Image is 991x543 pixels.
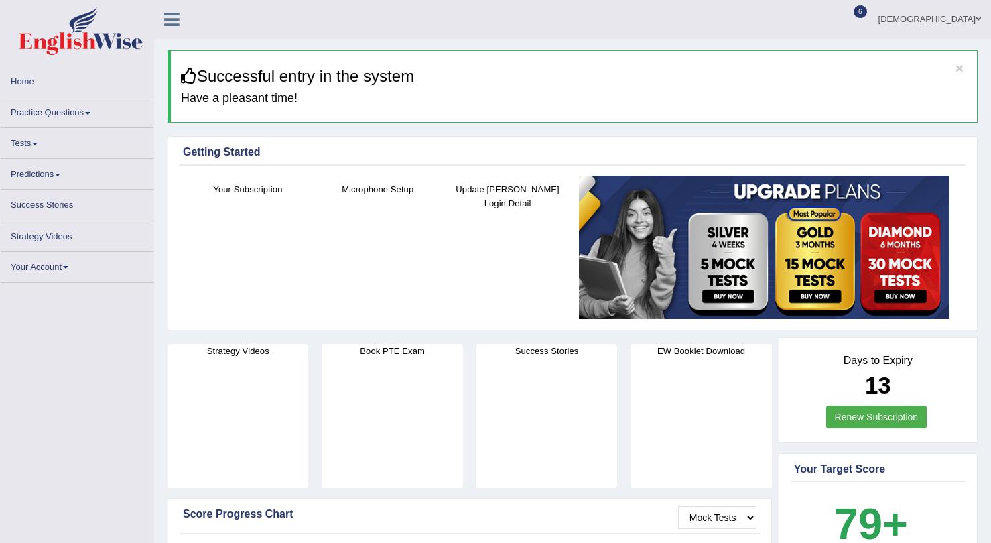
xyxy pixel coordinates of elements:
img: small5.jpg [579,176,949,319]
a: Strategy Videos [1,221,153,247]
button: × [955,61,964,75]
h4: Book PTE Exam [322,344,462,358]
h4: Microphone Setup [320,182,436,196]
a: Renew Subscription [826,406,927,428]
h4: Days to Expiry [794,355,962,367]
h4: Success Stories [476,344,617,358]
h4: Have a pleasant time! [181,92,967,105]
h4: Update [PERSON_NAME] Login Detail [450,182,566,210]
div: Your Target Score [794,461,962,477]
a: Practice Questions [1,97,153,123]
a: Success Stories [1,190,153,216]
h3: Successful entry in the system [181,68,967,85]
a: Home [1,66,153,93]
a: Your Account [1,252,153,278]
a: Tests [1,128,153,154]
b: 13 [865,372,891,398]
h4: Strategy Videos [168,344,308,358]
span: 6 [854,5,867,18]
h4: EW Booklet Download [631,344,771,358]
h4: Your Subscription [190,182,306,196]
a: Predictions [1,159,153,185]
div: Getting Started [183,144,962,160]
div: Score Progress Chart [183,506,756,522]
